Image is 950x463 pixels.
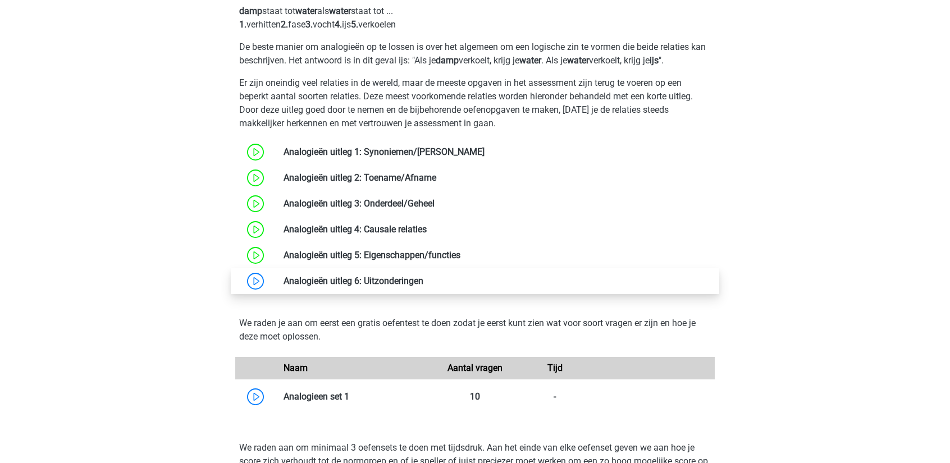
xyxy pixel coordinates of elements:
div: Aantal vragen [435,361,515,375]
div: Tijd [515,361,595,375]
b: damp [239,6,262,16]
p: We raden je aan om eerst een gratis oefentest te doen zodat je eerst kunt zien wat voor soort vra... [239,317,711,343]
b: water [295,6,317,16]
b: water [519,55,541,66]
b: 3. [305,19,313,30]
div: Naam [275,361,435,375]
div: Analogieën uitleg 6: Uitzonderingen [275,274,715,288]
div: Analogieën uitleg 4: Causale relaties [275,223,715,236]
b: water [329,6,351,16]
p: Er zijn oneindig veel relaties in de wereld, maar de meeste opgaven in het assessment zijn terug ... [239,76,711,130]
div: Analogieën uitleg 5: Eigenschappen/functies [275,249,715,262]
b: 5. [351,19,358,30]
b: damp [436,55,459,66]
p: De beste manier om analogieën op te lossen is over het algemeen om een logische zin te vormen die... [239,40,711,67]
b: water [567,55,589,66]
b: 4. [335,19,342,30]
b: 1. [239,19,246,30]
div: Analogieën uitleg 3: Onderdeel/Geheel [275,197,715,210]
b: ijs [650,55,659,66]
div: Analogieen set 1 [275,390,435,404]
div: Analogieën uitleg 2: Toename/Afname [275,171,715,185]
b: 2. [281,19,288,30]
p: staat tot als staat tot ... verhitten fase vocht ijs verkoelen [239,4,711,31]
div: Analogieën uitleg 1: Synoniemen/[PERSON_NAME] [275,145,715,159]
